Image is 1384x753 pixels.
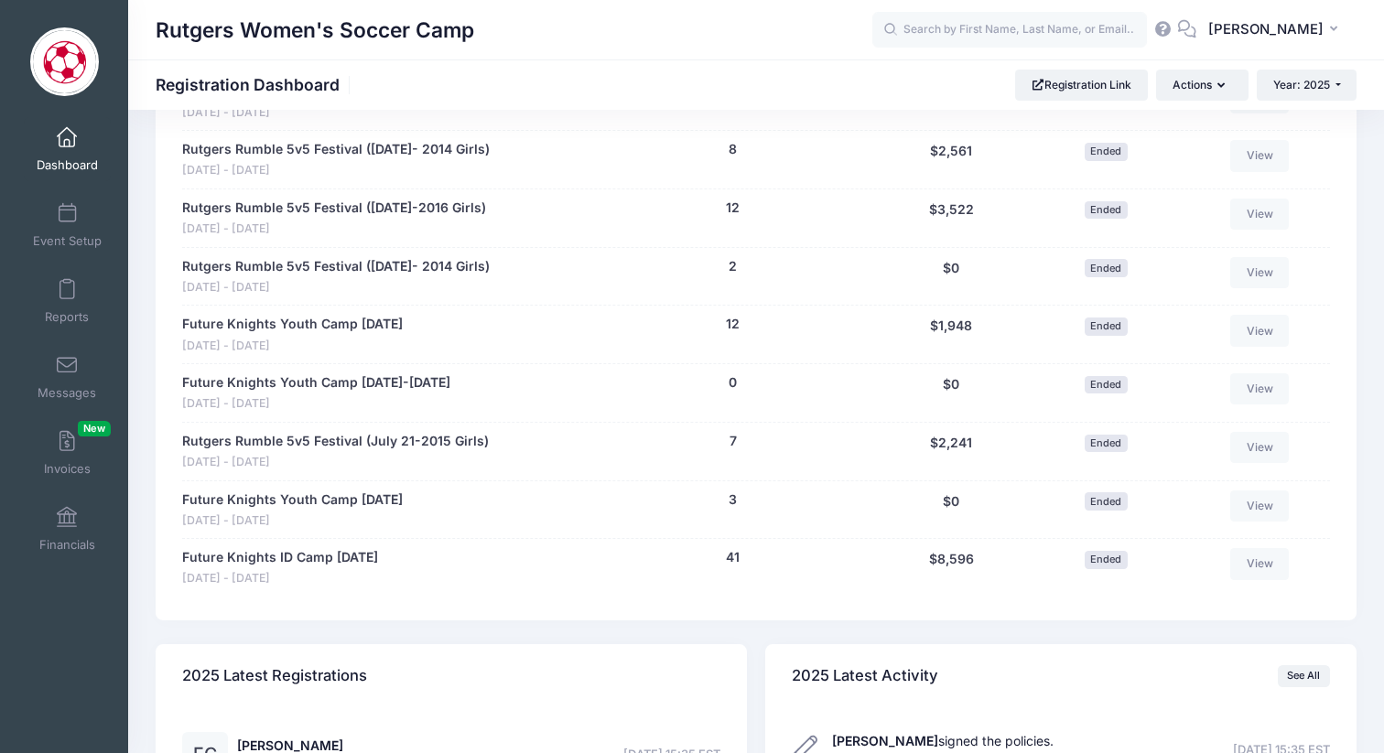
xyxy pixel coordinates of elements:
[870,257,1031,296] div: $0
[182,570,378,587] span: [DATE] - [DATE]
[182,162,490,179] span: [DATE] - [DATE]
[1156,70,1248,101] button: Actions
[1085,435,1128,452] span: Ended
[1257,70,1357,101] button: Year: 2025
[24,497,111,561] a: Financials
[24,193,111,257] a: Event Setup
[182,395,450,413] span: [DATE] - [DATE]
[1085,143,1128,160] span: Ended
[729,140,737,159] button: 8
[182,650,367,702] h4: 2025 Latest Registrations
[726,548,740,567] button: 41
[1085,376,1128,393] span: Ended
[726,315,740,334] button: 12
[726,199,740,218] button: 12
[872,12,1147,48] input: Search by First Name, Last Name, or Email...
[870,490,1031,530] div: $0
[24,345,111,409] a: Messages
[33,233,102,249] span: Event Setup
[870,315,1031,354] div: $1,948
[182,279,490,296] span: [DATE] - [DATE]
[832,733,938,748] strong: [PERSON_NAME]
[1230,140,1289,171] a: View
[182,315,403,334] a: Future Knights Youth Camp [DATE]
[870,548,1031,587] div: $8,596
[1273,78,1330,91] span: Year: 2025
[1230,548,1289,579] a: View
[1085,551,1128,568] span: Ended
[1085,492,1128,510] span: Ended
[1085,259,1128,276] span: Ended
[1230,373,1289,404] a: View
[24,117,111,181] a: Dashboard
[182,338,403,355] span: [DATE] - [DATE]
[729,490,737,510] button: 3
[38,385,96,401] span: Messages
[24,421,111,485] a: InvoicesNew
[182,490,403,510] a: Future Knights Youth Camp [DATE]
[30,27,99,96] img: Rutgers Women's Soccer Camp
[45,309,89,325] span: Reports
[1230,199,1289,230] a: View
[792,650,938,702] h4: 2025 Latest Activity
[182,454,489,471] span: [DATE] - [DATE]
[870,140,1031,179] div: $2,561
[1085,317,1128,335] span: Ended
[870,432,1031,471] div: $2,241
[182,199,486,218] a: Rutgers Rumble 5v5 Festival ([DATE]-2016 Girls)
[39,537,95,553] span: Financials
[1085,201,1128,219] span: Ended
[729,373,737,393] button: 0
[870,373,1031,413] div: $0
[1278,665,1330,687] a: See All
[44,461,91,477] span: Invoices
[1230,257,1289,288] a: View
[870,199,1031,238] div: $3,522
[182,140,490,159] a: Rutgers Rumble 5v5 Festival ([DATE]- 2014 Girls)
[182,373,450,393] a: Future Knights Youth Camp [DATE]-[DATE]
[182,432,489,451] a: Rutgers Rumble 5v5 Festival (July 21-2015 Girls)
[1230,490,1289,522] a: View
[1208,19,1324,39] span: [PERSON_NAME]
[156,9,474,51] h1: Rutgers Women's Soccer Camp
[730,432,737,451] button: 7
[24,269,111,333] a: Reports
[182,257,490,276] a: Rutgers Rumble 5v5 Festival ([DATE]- 2014 Girls)
[1196,9,1357,51] button: [PERSON_NAME]
[182,104,486,122] span: [DATE] - [DATE]
[156,75,355,94] h1: Registration Dashboard
[78,421,111,436] span: New
[1015,70,1148,101] a: Registration Link
[1230,432,1289,463] a: View
[182,221,486,238] span: [DATE] - [DATE]
[37,157,98,173] span: Dashboard
[182,548,378,567] a: Future Knights ID Camp [DATE]
[237,737,343,753] a: [PERSON_NAME]
[1230,315,1289,346] a: View
[182,512,403,530] span: [DATE] - [DATE]
[729,257,737,276] button: 2
[832,733,1054,748] a: [PERSON_NAME]signed the policies.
